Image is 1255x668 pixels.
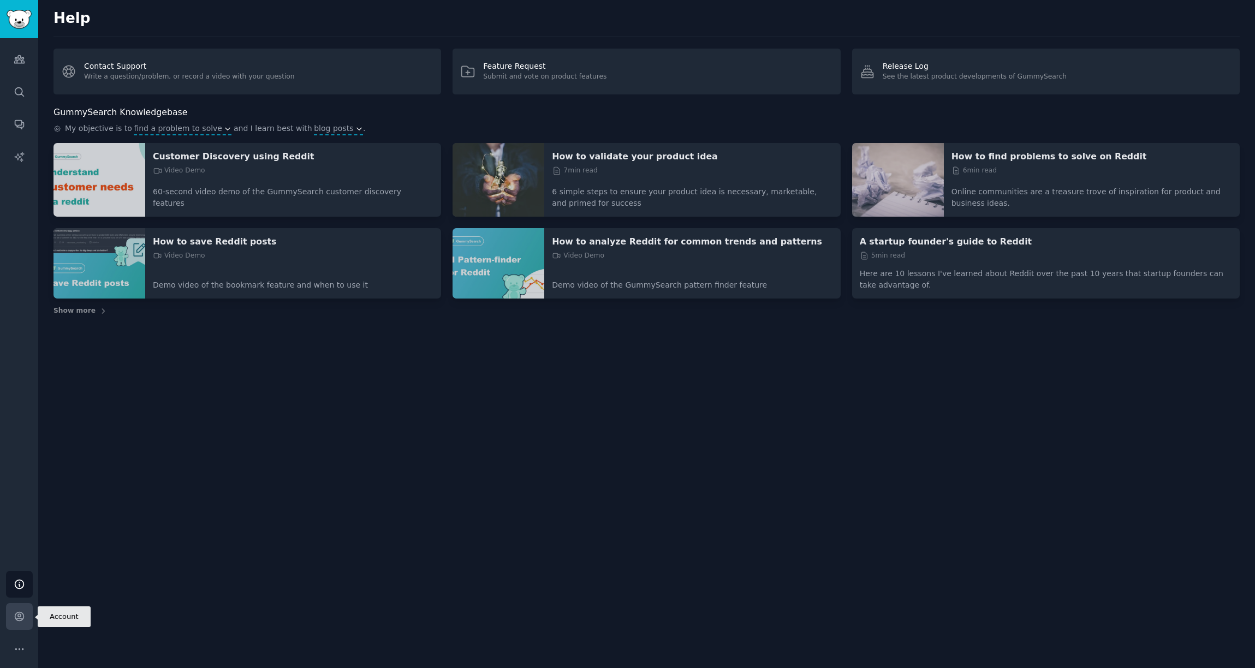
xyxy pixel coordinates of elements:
[314,123,363,134] button: blog posts
[153,151,433,162] a: Customer Discovery using Reddit
[483,61,606,72] div: Feature Request
[234,123,312,135] span: and I learn best with
[53,306,96,316] span: Show more
[860,260,1232,291] p: Here are 10 lessons I've learned about Reddit over the past 10 years that startup founders can ta...
[65,123,132,135] span: My objective is to
[134,123,222,134] span: find a problem to solve
[883,61,1067,72] div: Release Log
[552,151,832,162] a: How to validate your product idea
[53,228,145,299] img: How to save Reddit posts
[852,143,944,217] img: How to find problems to solve on Reddit
[453,143,544,217] img: How to validate your product idea
[552,236,832,247] a: How to analyze Reddit for common trends and patterns
[552,251,604,261] span: Video Demo
[860,251,905,261] span: 5 min read
[153,251,205,261] span: Video Demo
[53,123,1240,135] div: .
[153,272,433,291] p: Demo video of the bookmark feature and when to use it
[883,72,1067,82] div: See the latest product developments of GummySearch
[53,143,145,217] img: Customer Discovery using Reddit
[53,49,441,94] a: Contact SupportWrite a question/problem, or record a video with your question
[483,72,606,82] div: Submit and vote on product features
[453,49,840,94] a: Feature RequestSubmit and vote on product features
[134,123,231,134] button: find a problem to solve
[852,49,1240,94] a: Release LogSee the latest product developments of GummySearch
[552,178,832,209] p: 6 simple steps to ensure your product idea is necessary, marketable, and primed for success
[951,151,1232,162] a: How to find problems to solve on Reddit
[552,272,832,291] p: Demo video of the GummySearch pattern finder feature
[951,166,997,176] span: 6 min read
[153,178,433,209] p: 60-second video demo of the GummySearch customer discovery features
[314,123,353,134] span: blog posts
[7,10,32,29] img: GummySearch logo
[53,10,1240,27] h2: Help
[53,106,187,120] h2: GummySearch Knowledgebase
[453,228,544,299] img: How to analyze Reddit for common trends and patterns
[860,236,1232,247] a: A startup founder's guide to Reddit
[153,236,433,247] a: How to save Reddit posts
[951,178,1232,209] p: Online communities are a treasure trove of inspiration for product and business ideas.
[552,166,597,176] span: 7 min read
[153,166,205,176] span: Video Demo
